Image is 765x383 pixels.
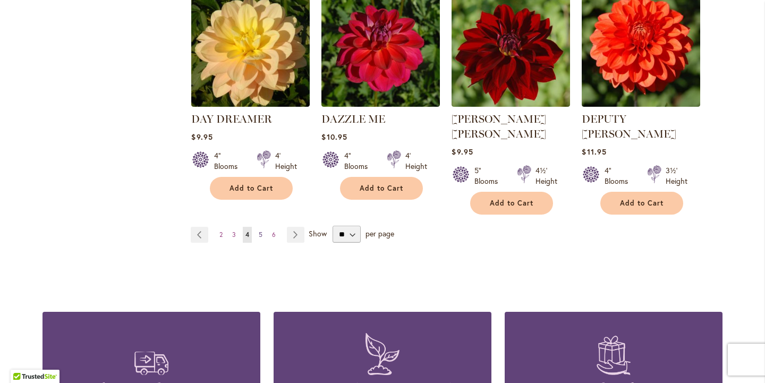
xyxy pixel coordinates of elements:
[245,231,249,239] span: 4
[8,345,38,375] iframe: Launch Accessibility Center
[232,231,236,239] span: 3
[191,99,310,109] a: DAY DREAMER
[191,132,212,142] span: $9.95
[605,165,634,186] div: 4" Blooms
[360,184,403,193] span: Add to Cart
[229,227,239,243] a: 3
[217,227,225,243] a: 2
[256,227,265,243] a: 5
[229,184,273,193] span: Add to Cart
[490,199,533,208] span: Add to Cart
[219,231,223,239] span: 2
[452,99,570,109] a: DEBORA RENAE
[600,192,683,215] button: Add to Cart
[259,231,262,239] span: 5
[214,150,244,172] div: 4" Blooms
[620,199,664,208] span: Add to Cart
[309,228,327,239] span: Show
[321,99,440,109] a: DAZZLE ME
[321,132,347,142] span: $10.95
[535,165,557,186] div: 4½' Height
[321,113,385,125] a: DAZZLE ME
[365,228,394,239] span: per page
[405,150,427,172] div: 4' Height
[582,99,700,109] a: DEPUTY BOB
[474,165,504,186] div: 5" Blooms
[191,113,272,125] a: DAY DREAMER
[582,147,606,157] span: $11.95
[452,147,473,157] span: $9.95
[666,165,687,186] div: 3½' Height
[340,177,423,200] button: Add to Cart
[272,231,276,239] span: 6
[452,113,546,140] a: [PERSON_NAME] [PERSON_NAME]
[269,227,278,243] a: 6
[582,113,676,140] a: DEPUTY [PERSON_NAME]
[210,177,293,200] button: Add to Cart
[344,150,374,172] div: 4" Blooms
[470,192,553,215] button: Add to Cart
[275,150,297,172] div: 4' Height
